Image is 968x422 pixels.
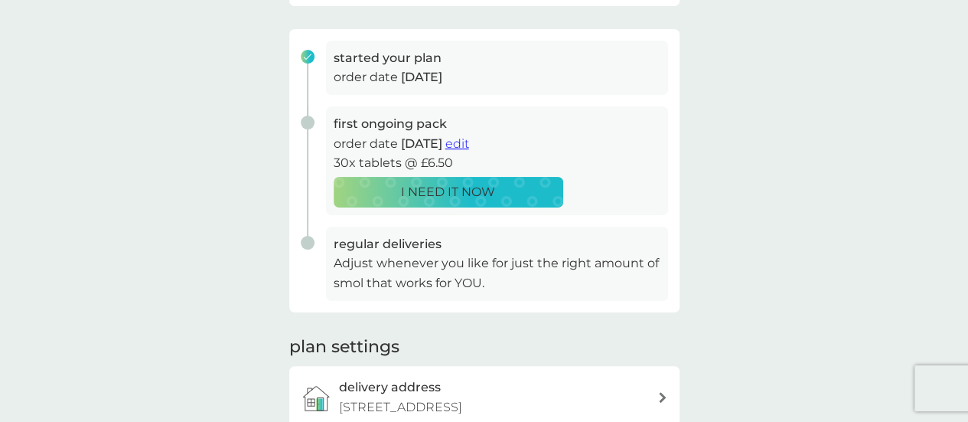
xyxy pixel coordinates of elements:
h3: first ongoing pack [334,114,660,134]
p: order date [334,134,660,154]
h3: regular deliveries [334,234,660,254]
p: Adjust whenever you like for just the right amount of smol that works for YOU. [334,254,660,293]
p: order date [334,67,660,87]
span: [DATE] [401,136,442,151]
button: I NEED IT NOW [334,177,563,208]
p: I NEED IT NOW [401,182,495,202]
h3: started your plan [334,48,660,68]
span: edit [445,136,469,151]
p: 30x tablets @ £6.50 [334,153,660,173]
h2: plan settings [289,335,399,359]
h3: delivery address [339,378,441,397]
p: [STREET_ADDRESS] [339,397,462,417]
button: edit [445,134,469,154]
span: [DATE] [401,70,442,84]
